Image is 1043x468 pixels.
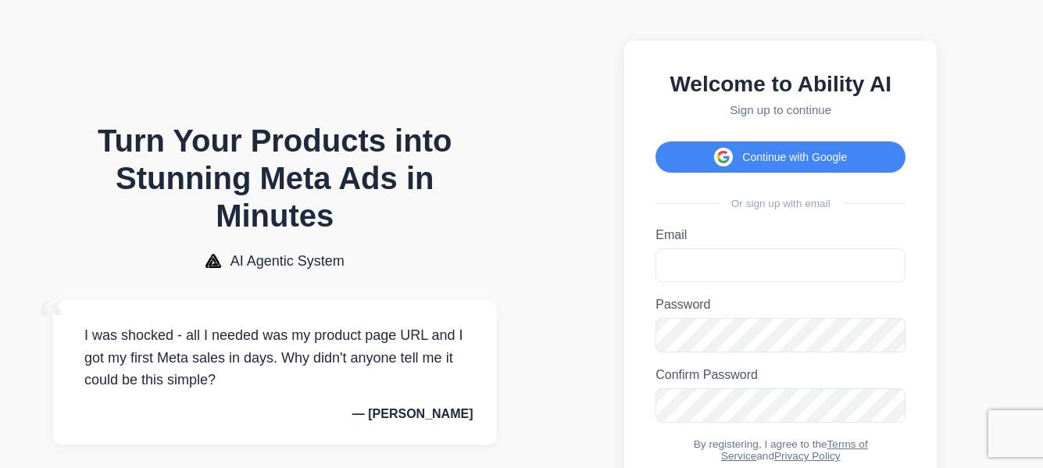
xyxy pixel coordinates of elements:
[77,324,473,391] p: I was shocked - all I needed was my product page URL and I got my first Meta sales in days. Why d...
[655,198,905,209] div: Or sign up with email
[655,141,905,173] button: Continue with Google
[38,285,66,356] span: “
[655,72,905,97] h2: Welcome to Ability AI
[655,438,905,462] div: By registering, I agree to the and
[655,298,905,312] label: Password
[205,254,221,268] img: AI Agentic System Logo
[655,368,905,382] label: Confirm Password
[655,103,905,116] p: Sign up to continue
[655,228,905,242] label: Email
[774,450,841,462] a: Privacy Policy
[721,438,868,462] a: Terms of Service
[77,407,473,421] p: — [PERSON_NAME]
[53,122,497,234] h1: Turn Your Products into Stunning Meta Ads in Minutes
[230,253,345,270] span: AI Agentic System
